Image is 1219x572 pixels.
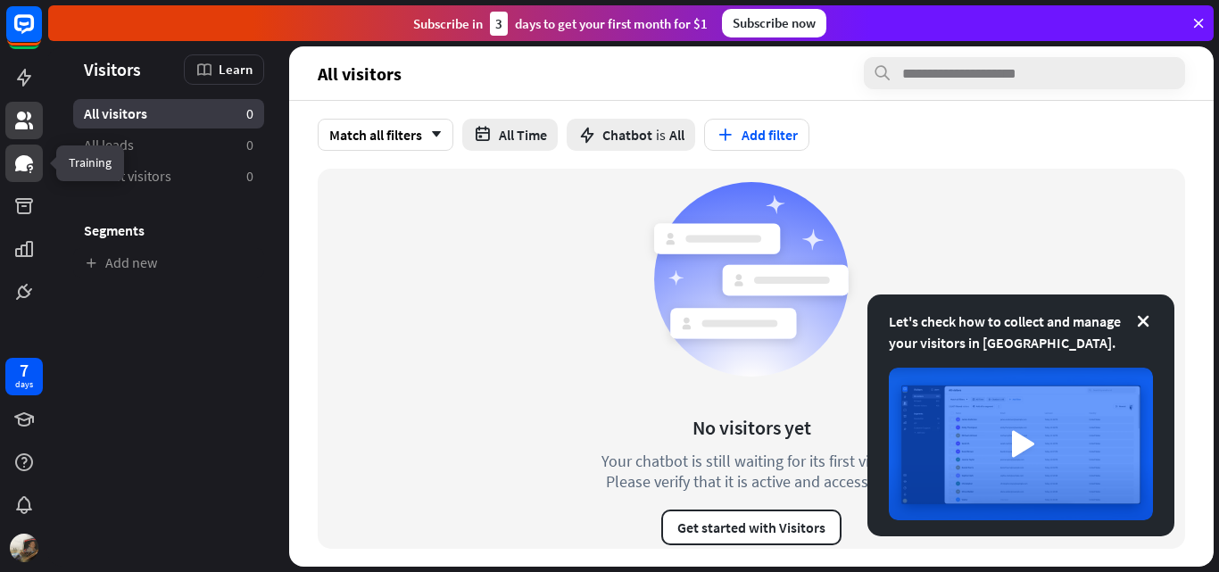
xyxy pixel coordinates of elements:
div: Match all filters [318,119,453,151]
span: is [656,126,666,144]
h3: Segments [73,221,264,239]
span: Recent visitors [84,167,171,186]
div: Subscribe in days to get your first month for $1 [413,12,708,36]
a: All leads 0 [73,130,264,160]
aside: 0 [246,104,253,123]
div: Your chatbot is still waiting for its first visitor. Please verify that it is active and accessible. [568,451,934,492]
span: All visitors [318,63,402,84]
div: Let's check how to collect and manage your visitors in [GEOGRAPHIC_DATA]. [889,311,1153,353]
aside: 0 [246,136,253,154]
a: Add new [73,248,264,278]
span: All leads [84,136,134,154]
button: All Time [462,119,558,151]
button: Open LiveChat chat widget [14,7,68,61]
span: Chatbot [602,126,652,144]
span: All [669,126,684,144]
div: 7 [20,362,29,378]
aside: 0 [246,167,253,186]
i: arrow_down [422,129,442,140]
a: Recent visitors 0 [73,162,264,191]
span: Learn [219,61,253,78]
div: 3 [490,12,508,36]
div: Subscribe now [722,9,826,37]
img: image [889,368,1153,520]
div: No visitors yet [692,415,811,440]
button: Get started with Visitors [661,510,842,545]
button: Add filter [704,119,809,151]
span: Visitors [84,59,141,79]
span: All visitors [84,104,147,123]
a: 7 days [5,358,43,395]
div: days [15,378,33,391]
